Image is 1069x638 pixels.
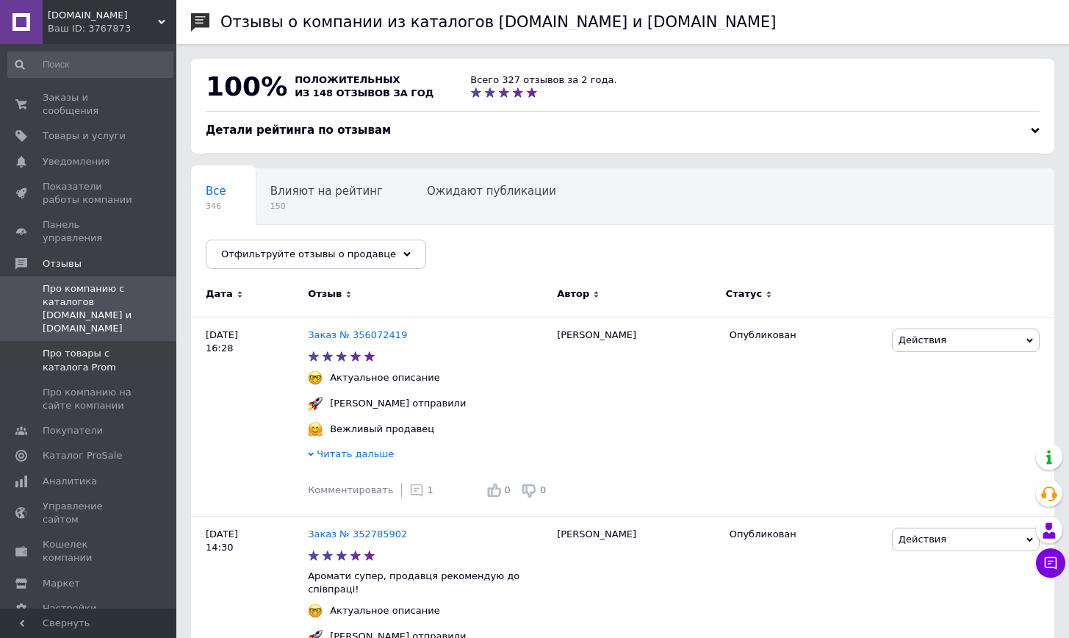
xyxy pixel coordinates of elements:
[295,87,433,98] span: из 148 отзывов за год
[43,129,126,143] span: Товары и услуги
[726,287,763,301] span: Статус
[899,334,946,345] span: Действия
[7,51,173,78] input: Поиск
[43,347,136,373] span: Про товары с каталога Prom
[308,396,323,411] img: :rocket:
[43,257,82,270] span: Отзывы
[326,397,469,410] div: [PERSON_NAME] отправили
[191,317,308,516] div: [DATE] 16:28
[43,602,96,615] span: Настройки
[43,91,136,118] span: Заказы и сообщения
[206,123,391,137] span: Детали рейтинга по отзывам
[43,386,136,412] span: Про компанию на сайте компании
[1036,548,1065,578] button: Чат с покупателем
[206,240,365,254] span: Опубликованы без комме...
[206,287,233,301] span: Дата
[270,201,383,212] span: 150
[550,317,722,516] div: [PERSON_NAME]
[326,604,444,617] div: Актуальное описание
[730,329,881,342] div: Опубликован
[557,287,589,301] span: Автор
[43,500,136,526] span: Управление сайтом
[540,484,546,495] span: 0
[48,22,176,35] div: Ваш ID: 3767873
[43,424,103,437] span: Покупатели
[43,538,136,564] span: Кошелек компании
[308,603,323,618] img: :nerd_face:
[308,448,550,465] div: Читать дальше
[270,184,383,198] span: Влияют на рейтинг
[48,9,158,22] span: ananas-good.prom.ua
[43,475,97,488] span: Аналитика
[326,423,438,436] div: Вежливый продавец
[409,483,433,498] div: 1
[221,248,396,259] span: Отфильтруйте отзывы о продавце
[308,484,393,495] span: Комментировать
[43,218,136,245] span: Панель управления
[43,180,136,207] span: Показатели работы компании
[220,13,777,31] h1: Отзывы о компании из каталогов [DOMAIN_NAME] и [DOMAIN_NAME]
[899,534,946,545] span: Действия
[191,225,395,281] div: Опубликованы без комментария
[427,184,556,198] span: Ожидают публикации
[308,528,407,540] a: Заказ № 352785902
[505,484,511,495] span: 0
[206,184,226,198] span: Все
[295,74,400,85] span: положительных
[43,577,80,590] span: Маркет
[308,422,323,437] img: :hugging_face:
[43,155,109,168] span: Уведомления
[428,484,433,495] span: 1
[730,528,881,541] div: Опубликован
[206,71,287,101] span: 100%
[308,484,393,497] div: Комментировать
[326,371,444,384] div: Актуальное описание
[308,370,323,385] img: :nerd_face:
[206,201,226,212] span: 346
[308,287,342,301] span: Отзыв
[308,570,550,596] p: Аромати супер, продавця рекомендую до співпраці!
[470,74,616,87] div: Всего 327 отзывов за 2 года.
[43,449,122,462] span: Каталог ProSale
[308,329,407,340] a: Заказ № 356072419
[43,282,136,336] span: Про компанию с каталогов [DOMAIN_NAME] и [DOMAIN_NAME]
[317,448,394,459] span: Читать дальше
[206,123,1040,138] div: Детали рейтинга по отзывам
